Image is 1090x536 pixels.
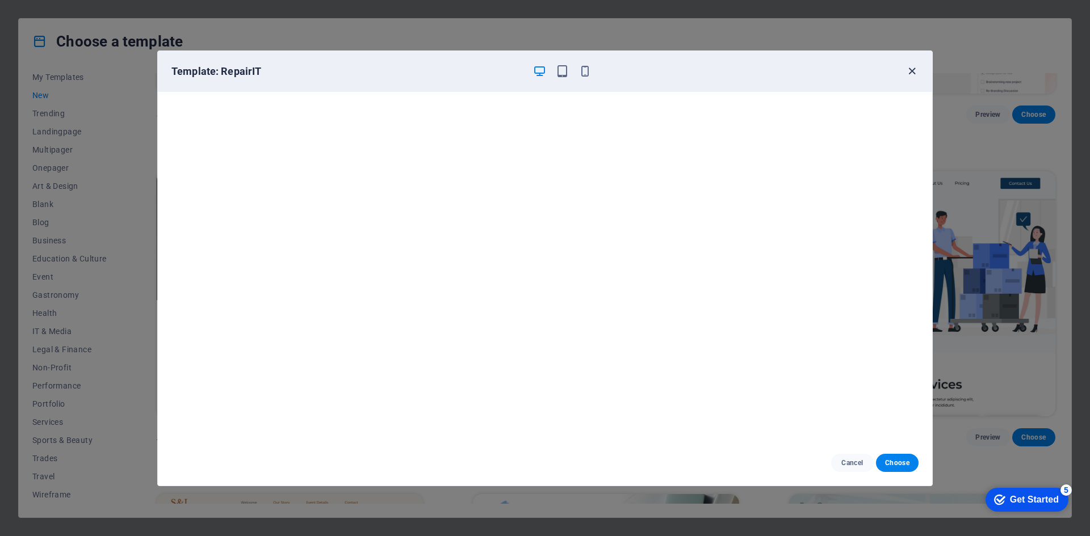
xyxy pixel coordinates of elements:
[885,458,909,467] span: Choose
[831,454,874,472] button: Cancel
[876,454,919,472] button: Choose
[33,12,82,23] div: Get Started
[840,458,865,467] span: Cancel
[9,6,92,29] div: Get Started 5 items remaining, 0% complete
[84,2,95,14] div: 5
[171,65,523,78] h6: Template: RepairIT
